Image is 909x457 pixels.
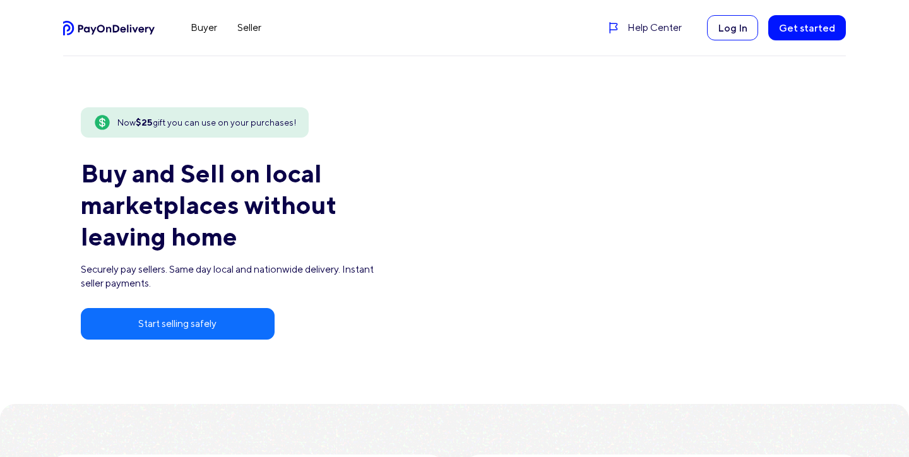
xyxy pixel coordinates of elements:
a: Start selling safely [81,308,275,340]
img: Start now and get $25 [93,114,111,131]
a: Buyer [181,18,227,38]
h1: Buy and Sell on local marketplaces without leaving home [81,158,386,252]
span: Help Center [627,20,682,35]
a: Help Center [607,20,682,35]
p: Securely pay sellers. Same day local and nationwide delivery. Instant seller payments. [81,263,386,290]
span: Now gift you can use on your purchases! [117,116,297,129]
button: Log In [707,15,758,40]
img: PayOnDelivery [63,21,155,35]
a: Seller [227,18,271,38]
strong: $25 [136,117,153,128]
img: Help center [607,21,620,34]
a: Get started [768,15,846,40]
